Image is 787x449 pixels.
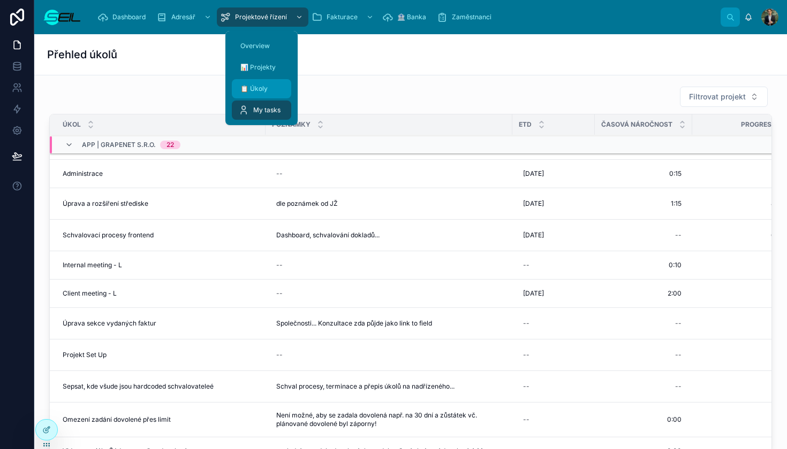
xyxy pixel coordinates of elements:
div: -- [276,351,283,359]
span: dle poznámek od JŽ [276,199,338,208]
span: 0:10 [669,261,682,269]
a: [DATE] [519,165,588,182]
div: -- [276,169,283,178]
a: Zaměstnanci [434,7,499,27]
a: [DATE] [519,285,588,302]
span: Úprava a rozšíření střediske [63,199,148,208]
a: 0:10 [601,257,686,274]
button: Select Button [680,87,768,107]
span: Projekt Set Up [63,351,107,359]
span: [DATE] [523,199,544,208]
span: 85% [703,199,785,208]
span: Časová náročnost [601,120,672,129]
a: Internal meeting - L [63,261,259,269]
a: -- [519,346,588,363]
a: -- [519,378,588,395]
span: Filtrovat projekt [689,91,746,102]
a: -- [519,315,588,332]
div: -- [675,231,682,239]
a: Projekt Set Up [63,351,259,359]
span: 🏦 Banka [397,13,426,21]
a: -- [601,227,686,244]
a: 0:15 [601,165,686,182]
span: 0:15 [669,169,682,178]
a: -- [601,135,686,152]
span: 0:00 [667,415,682,424]
div: -- [523,351,529,359]
span: Fakturace [327,13,358,21]
div: -- [675,319,682,328]
a: Není možné, aby se zadala dovolená např. na 30 dní a zůstátek vč. plánované dovolené byl záporny! [272,407,506,432]
span: [DATE] [523,289,544,298]
div: -- [523,415,529,424]
a: Projektové řízení [217,7,308,27]
span: My tasks [253,106,281,114]
span: Client meeting - L [63,289,117,298]
a: Overview [232,36,291,56]
span: Internal meeting - L [63,261,122,269]
div: -- [276,261,283,269]
a: Fakturace [308,7,379,27]
span: Není možné, aby se zadala dovolená např. na 30 dní a zůstátek vč. plánované dovolené byl záporny! [276,411,502,428]
span: Dashboard [112,13,146,21]
span: 📋 Úkoly [240,84,268,93]
a: 🏦 Banka [379,7,434,27]
a: -- [272,257,506,274]
a: Omezení zadání dovolené přes limit [63,415,259,424]
span: 65% [703,231,785,239]
a: Administrace [63,169,259,178]
a: -- [272,285,506,302]
span: Dashboard, schvalování dokladů... [276,231,380,239]
span: Progress [741,120,776,129]
a: Dashboard, schvalování dokladů... [272,227,506,244]
a: -- [519,411,588,428]
a: Schvalovací procesy frontend [63,231,259,239]
span: 2:00 [668,289,682,298]
span: 📊 Projekty [240,63,276,72]
div: -- [675,382,682,391]
a: -- [601,346,686,363]
a: -- [272,165,506,182]
a: 1:15 [601,195,686,212]
a: Sepsat, kde všude jsou hardcoded schvalovateleé [63,382,259,391]
span: Omezení zadání dovolené přes limit [63,415,171,424]
span: Úprava sekce vydaných faktur [63,319,156,328]
a: -- [519,257,588,274]
span: Schvalovací procesy frontend [63,231,154,239]
a: [DATE] [519,227,588,244]
a: Schval procesy, terminace a přepis úkolů na nadřízeného... [272,378,506,395]
a: -- [519,135,588,152]
span: Administrace [63,169,103,178]
div: 22 [167,141,174,149]
div: -- [523,319,529,328]
span: Zaměstnanci [452,13,491,21]
div: -- [523,382,529,391]
a: 📋 Úkoly [232,79,291,98]
span: Sepsat, kde všude jsou hardcoded schvalovateleé [63,382,214,391]
a: dle poznámek od JŽ [272,195,506,212]
div: -- [523,261,529,269]
a: Adresář [153,7,217,27]
a: 📊 Projekty [232,58,291,77]
a: [DATE] [519,195,588,212]
a: -- [272,346,506,363]
span: Společnosti... Konzultace zda půjde jako link to field [276,319,432,328]
span: Overview [240,42,270,50]
a: 2:00 [601,285,686,302]
span: App | GrapeNet s.r.o. [82,141,156,149]
img: App logo [43,9,81,26]
span: [DATE] [523,169,544,178]
a: C-level, ředitel, manažer, zaměstnanec [272,135,506,152]
span: Úkol [63,120,81,129]
a: Společnosti... Konzultace zda půjde jako link to field [272,315,506,332]
a: Úprava a rozšíření střediske [63,199,259,208]
span: 1:15 [671,199,682,208]
a: -- [601,378,686,395]
a: 0:00 [601,411,686,428]
a: Úprava sekce vydaných faktur [63,319,259,328]
a: Client meeting - L [63,289,259,298]
span: ETD [519,120,532,129]
span: Schval procesy, terminace a přepis úkolů na nadřízeného... [276,382,455,391]
div: scrollable content [90,5,721,29]
a: -- [601,315,686,332]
